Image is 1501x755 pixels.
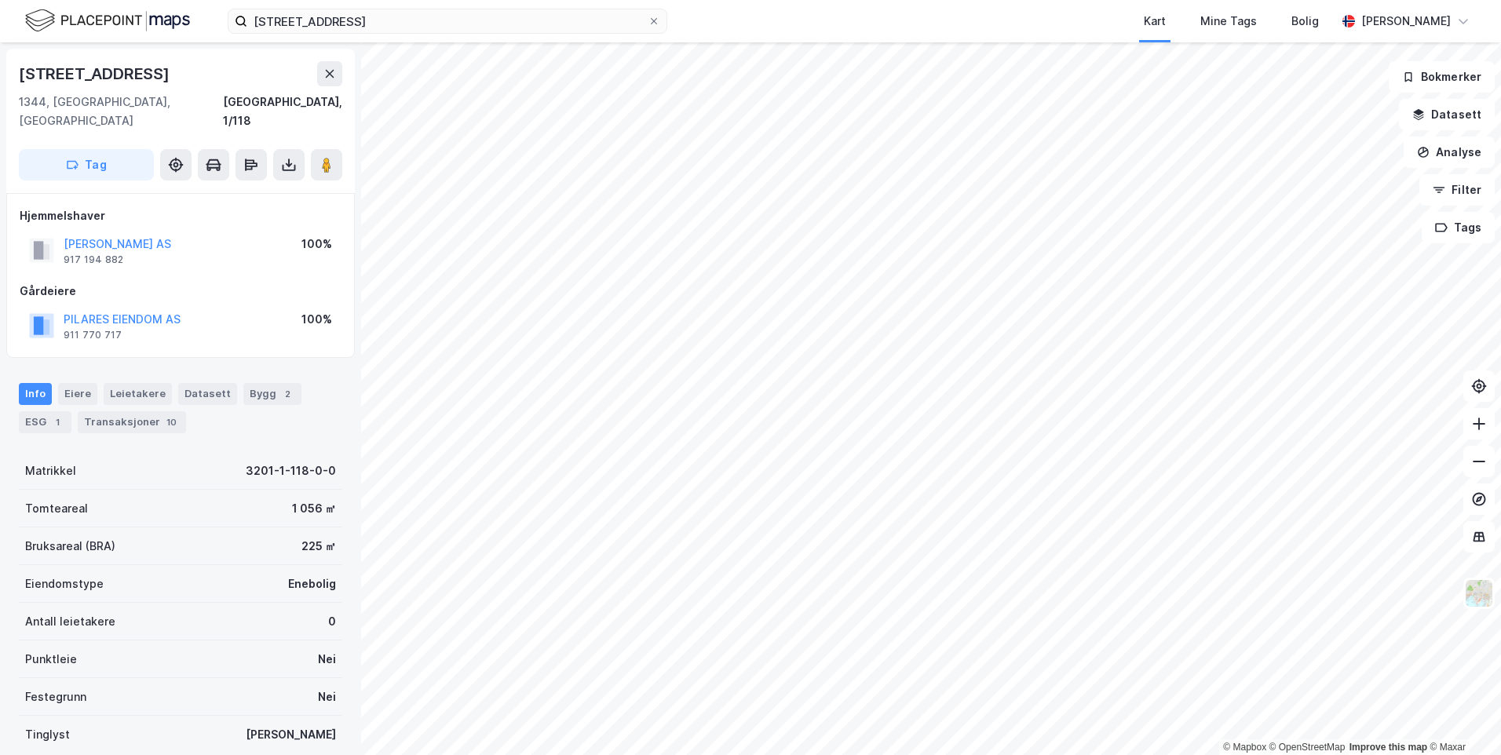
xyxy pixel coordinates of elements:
[19,61,173,86] div: [STREET_ADDRESS]
[64,329,122,341] div: 911 770 717
[25,7,190,35] img: logo.f888ab2527a4732fd821a326f86c7f29.svg
[301,235,332,253] div: 100%
[19,149,154,181] button: Tag
[25,612,115,631] div: Antall leietakere
[223,93,342,130] div: [GEOGRAPHIC_DATA], 1/118
[243,383,301,405] div: Bygg
[288,574,336,593] div: Enebolig
[178,383,237,405] div: Datasett
[1144,12,1166,31] div: Kart
[163,414,180,430] div: 10
[49,414,65,430] div: 1
[279,386,295,402] div: 2
[1269,742,1346,753] a: OpenStreetMap
[301,537,336,556] div: 225 ㎡
[25,461,76,480] div: Matrikkel
[19,383,52,405] div: Info
[1291,12,1319,31] div: Bolig
[1422,680,1501,755] iframe: Chat Widget
[318,688,336,706] div: Nei
[318,650,336,669] div: Nei
[1361,12,1451,31] div: [PERSON_NAME]
[247,9,648,33] input: Søk på adresse, matrikkel, gårdeiere, leietakere eller personer
[1223,742,1266,753] a: Mapbox
[1422,212,1495,243] button: Tags
[301,310,332,329] div: 100%
[25,574,104,593] div: Eiendomstype
[1200,12,1257,31] div: Mine Tags
[104,383,172,405] div: Leietakere
[246,461,336,480] div: 3201-1-118-0-0
[19,411,71,433] div: ESG
[20,282,341,301] div: Gårdeiere
[328,612,336,631] div: 0
[25,499,88,518] div: Tomteareal
[25,688,86,706] div: Festegrunn
[1349,742,1427,753] a: Improve this map
[58,383,97,405] div: Eiere
[25,650,77,669] div: Punktleie
[1419,174,1495,206] button: Filter
[20,206,341,225] div: Hjemmelshaver
[25,725,70,744] div: Tinglyst
[19,93,223,130] div: 1344, [GEOGRAPHIC_DATA], [GEOGRAPHIC_DATA]
[1404,137,1495,168] button: Analyse
[1422,680,1501,755] div: Kontrollprogram for chat
[1399,99,1495,130] button: Datasett
[292,499,336,518] div: 1 056 ㎡
[246,725,336,744] div: [PERSON_NAME]
[64,253,123,266] div: 917 194 882
[1389,61,1495,93] button: Bokmerker
[25,537,115,556] div: Bruksareal (BRA)
[78,411,186,433] div: Transaksjoner
[1464,578,1494,608] img: Z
